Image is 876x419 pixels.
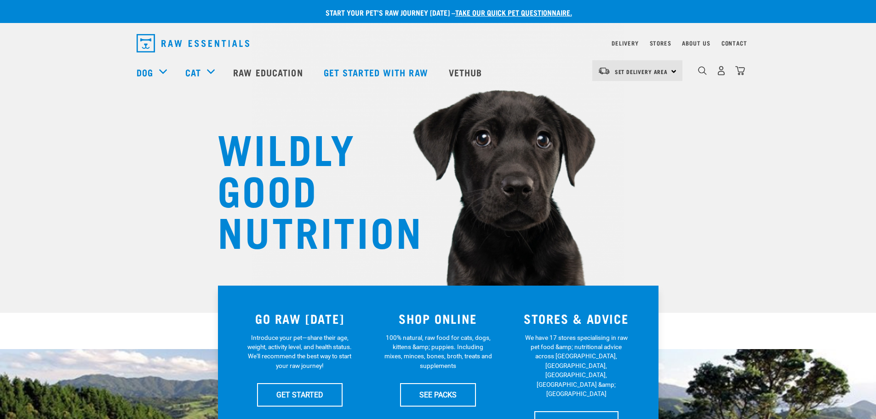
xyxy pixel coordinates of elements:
[615,70,668,73] span: Set Delivery Area
[400,383,476,406] a: SEE PACKS
[721,41,747,45] a: Contact
[440,54,494,91] a: Vethub
[384,333,492,371] p: 100% natural, raw food for cats, dogs, kittens &amp; puppies. Including mixes, minces, bones, bro...
[374,311,502,326] h3: SHOP ONLINE
[735,66,745,75] img: home-icon@2x.png
[137,65,153,79] a: Dog
[236,311,364,326] h3: GO RAW [DATE]
[137,34,249,52] img: Raw Essentials Logo
[246,333,354,371] p: Introduce your pet—share their age, weight, activity level, and health status. We'll recommend th...
[455,10,572,14] a: take our quick pet questionnaire.
[650,41,671,45] a: Stores
[682,41,710,45] a: About Us
[185,65,201,79] a: Cat
[513,311,640,326] h3: STORES & ADVICE
[315,54,440,91] a: Get started with Raw
[257,383,343,406] a: GET STARTED
[224,54,314,91] a: Raw Education
[522,333,630,399] p: We have 17 stores specialising in raw pet food &amp; nutritional advice across [GEOGRAPHIC_DATA],...
[218,126,401,251] h1: WILDLY GOOD NUTRITION
[698,66,707,75] img: home-icon-1@2x.png
[716,66,726,75] img: user.png
[129,30,747,56] nav: dropdown navigation
[598,67,610,75] img: van-moving.png
[612,41,638,45] a: Delivery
